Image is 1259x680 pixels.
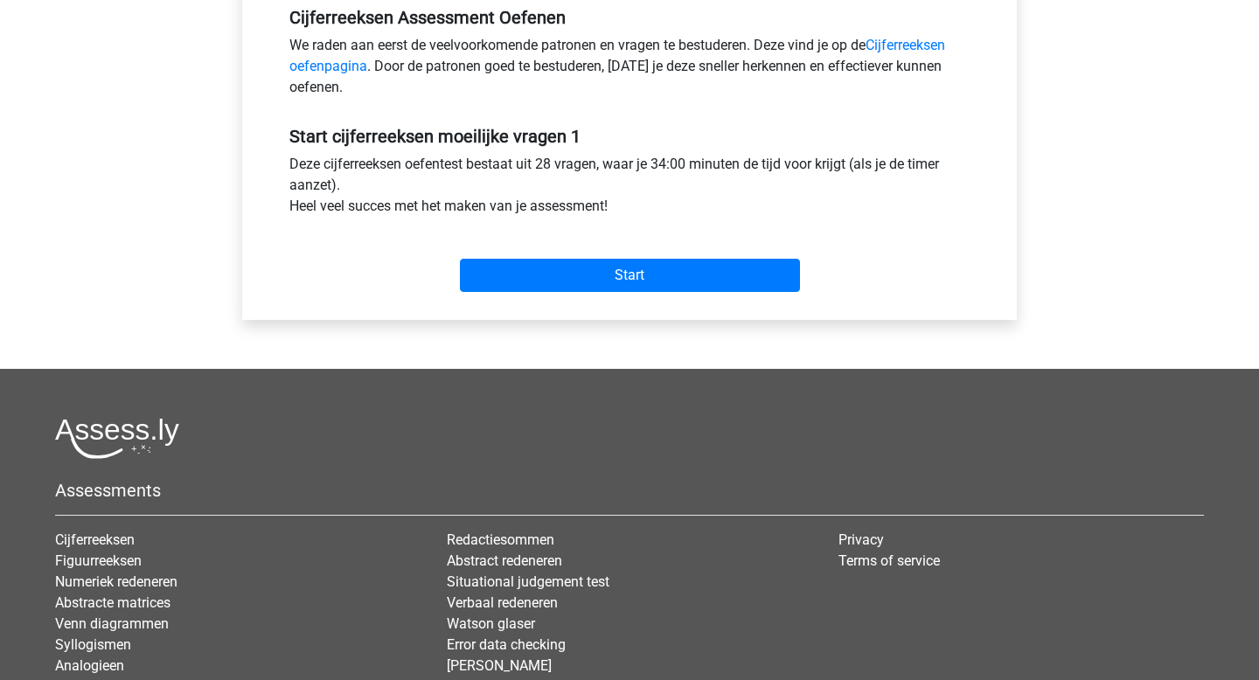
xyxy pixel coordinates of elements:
[289,7,970,28] h5: Cijferreeksen Assessment Oefenen
[447,594,558,611] a: Verbaal redeneren
[55,531,135,548] a: Cijferreeksen
[447,531,554,548] a: Redactiesommen
[276,35,983,105] div: We raden aan eerst de veelvoorkomende patronen en vragen te bestuderen. Deze vind je op de . Door...
[55,657,124,674] a: Analogieen
[838,552,940,569] a: Terms of service
[55,573,177,590] a: Numeriek redeneren
[447,615,535,632] a: Watson glaser
[55,636,131,653] a: Syllogismen
[447,552,562,569] a: Abstract redeneren
[55,615,169,632] a: Venn diagrammen
[460,259,800,292] input: Start
[447,657,552,674] a: [PERSON_NAME]
[447,636,566,653] a: Error data checking
[55,552,142,569] a: Figuurreeksen
[447,573,609,590] a: Situational judgement test
[289,126,970,147] h5: Start cijferreeksen moeilijke vragen 1
[55,594,170,611] a: Abstracte matrices
[55,418,179,459] img: Assessly logo
[276,154,983,224] div: Deze cijferreeksen oefentest bestaat uit 28 vragen, waar je 34:00 minuten de tijd voor krijgt (al...
[838,531,884,548] a: Privacy
[55,480,1204,501] h5: Assessments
